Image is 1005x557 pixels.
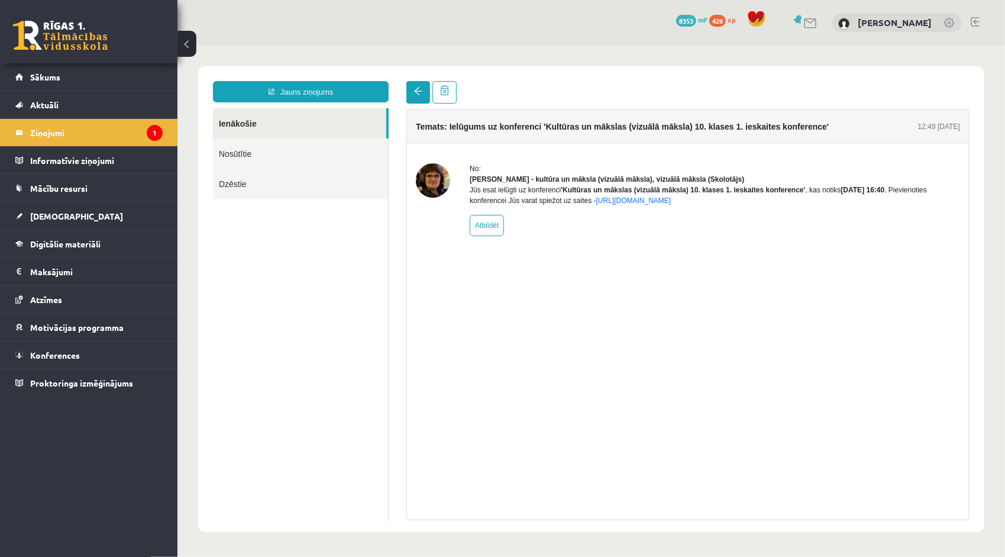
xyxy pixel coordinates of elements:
[728,15,735,24] span: xp
[676,15,696,27] span: 8353
[292,130,567,138] strong: [PERSON_NAME] - kultūra un māksla (vizuālā māksla), vizuālā māksla (Skolotājs)
[15,314,163,341] a: Motivācijas programma
[15,230,163,257] a: Digitālie materiāli
[676,15,707,24] a: 8353 mP
[698,15,707,24] span: mP
[419,151,494,159] a: [URL][DOMAIN_NAME]
[30,378,133,388] span: Proktoringa izmēģinājums
[15,258,163,285] a: Maksājumi
[741,76,783,86] div: 12:49 [DATE]
[15,119,163,146] a: Ziņojumi1
[15,286,163,313] a: Atzīmes
[15,369,163,397] a: Proktoringa izmēģinājums
[15,63,163,91] a: Sākums
[30,183,88,194] span: Mācību resursi
[30,258,163,285] legend: Maksājumi
[30,119,163,146] legend: Ziņojumi
[147,125,163,141] i: 1
[13,21,108,50] a: Rīgas 1. Tālmācības vidusskola
[709,15,726,27] span: 428
[15,175,163,202] a: Mācību resursi
[35,123,211,153] a: Dzēstie
[238,118,273,152] img: Ilze Kolka - kultūra un māksla (vizuālā māksla), vizuālā māksla
[30,72,60,82] span: Sākums
[30,147,163,174] legend: Informatīvie ziņojumi
[35,63,209,93] a: Ienākošie
[709,15,741,24] a: 428 xp
[35,93,211,123] a: Nosūtītie
[838,18,850,30] img: Emilija Konakova
[30,294,62,305] span: Atzīmes
[15,91,163,118] a: Aktuāli
[30,350,80,360] span: Konferences
[15,342,163,369] a: Konferences
[858,17,932,28] a: [PERSON_NAME]
[292,169,327,191] a: Atbildēt
[15,202,163,230] a: [DEMOGRAPHIC_DATA]
[292,118,783,128] div: No:
[30,211,123,221] span: [DEMOGRAPHIC_DATA]
[35,36,211,57] a: Jauns ziņojums
[30,322,124,333] span: Motivācijas programma
[292,139,783,160] div: Jūs esat ielūgti uz konferenci , kas notiks . Pievienoties konferencei Jūs varat spiežot uz saites -
[30,239,101,249] span: Digitālie materiāli
[664,140,707,149] b: [DATE] 16:40
[15,147,163,174] a: Informatīvie ziņojumi
[383,140,628,149] b: 'Kultūras un mākslas (vizuālā māksla) 10. klases 1. ieskaites konference'
[30,99,59,110] span: Aktuāli
[238,76,651,86] h4: Temats: Ielūgums uz konferenci 'Kultūras un mākslas (vizuālā māksla) 10. klases 1. ieskaites konf...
